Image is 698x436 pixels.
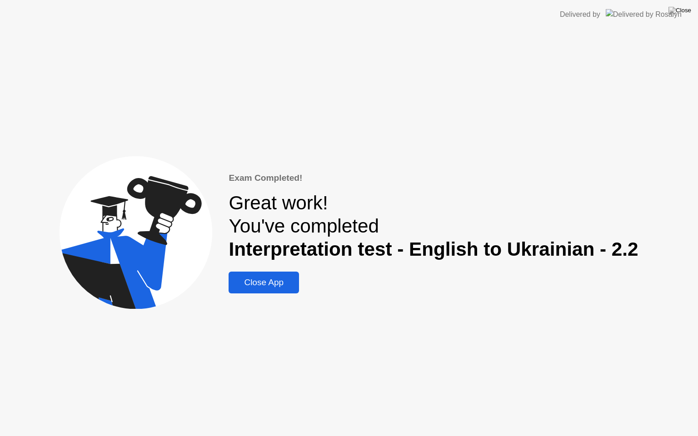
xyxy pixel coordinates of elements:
[606,9,682,20] img: Delivered by Rosalyn
[229,238,638,260] b: Interpretation test - English to Ukrainian - 2.2
[229,272,299,293] button: Close App
[231,277,296,287] div: Close App
[560,9,600,20] div: Delivered by
[229,192,638,261] div: Great work! You've completed
[229,172,638,185] div: Exam Completed!
[668,7,691,14] img: Close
